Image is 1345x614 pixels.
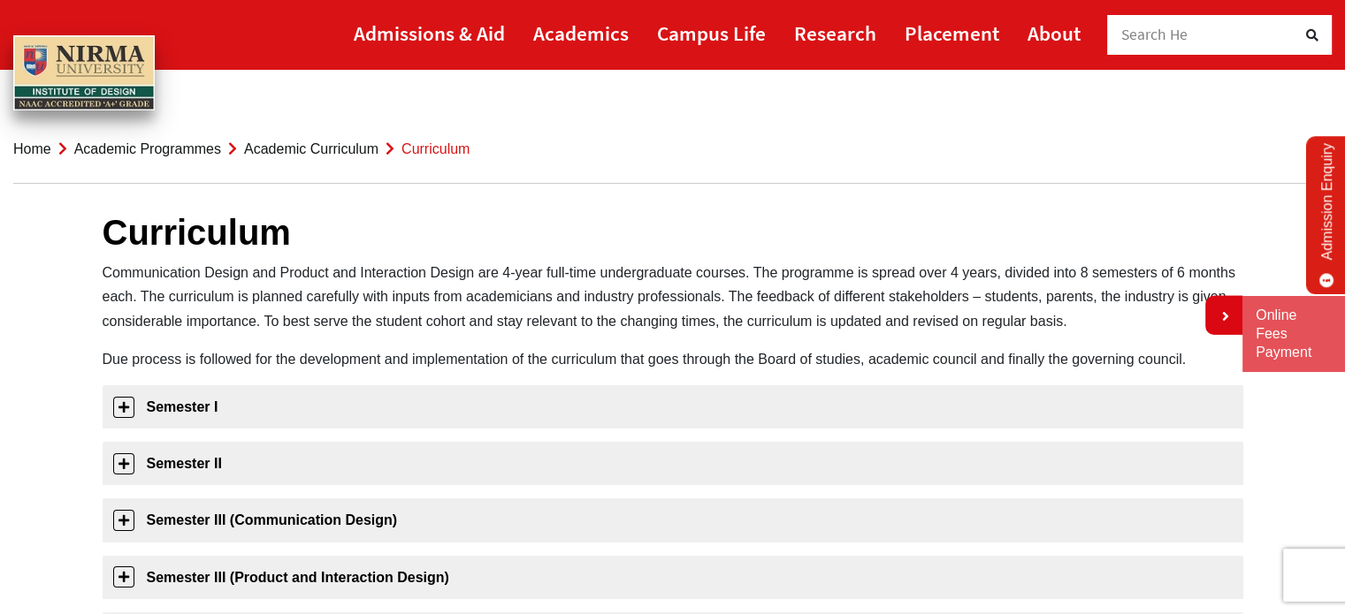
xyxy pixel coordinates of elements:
h1: Curriculum [103,211,1243,254]
a: Online Fees Payment [1256,307,1332,361]
a: Academics [533,13,629,53]
a: Semester III (Product and Interaction Design) [103,556,1243,599]
a: Admissions & Aid [354,13,505,53]
p: Communication Design and Product and Interaction Design are 4-year full-time undergraduate course... [103,261,1243,333]
a: Semester II [103,442,1243,485]
a: Research [794,13,876,53]
a: Placement [905,13,999,53]
a: Home [13,141,51,156]
span: Search He [1121,25,1188,44]
p: Due process is followed for the development and implementation of the curriculum that goes throug... [103,347,1243,371]
a: About [1028,13,1081,53]
a: Academic Curriculum [244,141,378,156]
a: Academic Programmes [74,141,221,156]
a: Semester III (Communication Design) [103,498,1243,542]
a: Campus Life [657,13,766,53]
nav: breadcrumb [13,115,1332,184]
img: main_logo [13,35,155,111]
a: Semester I [103,385,1243,428]
span: Curriculum [401,141,470,156]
